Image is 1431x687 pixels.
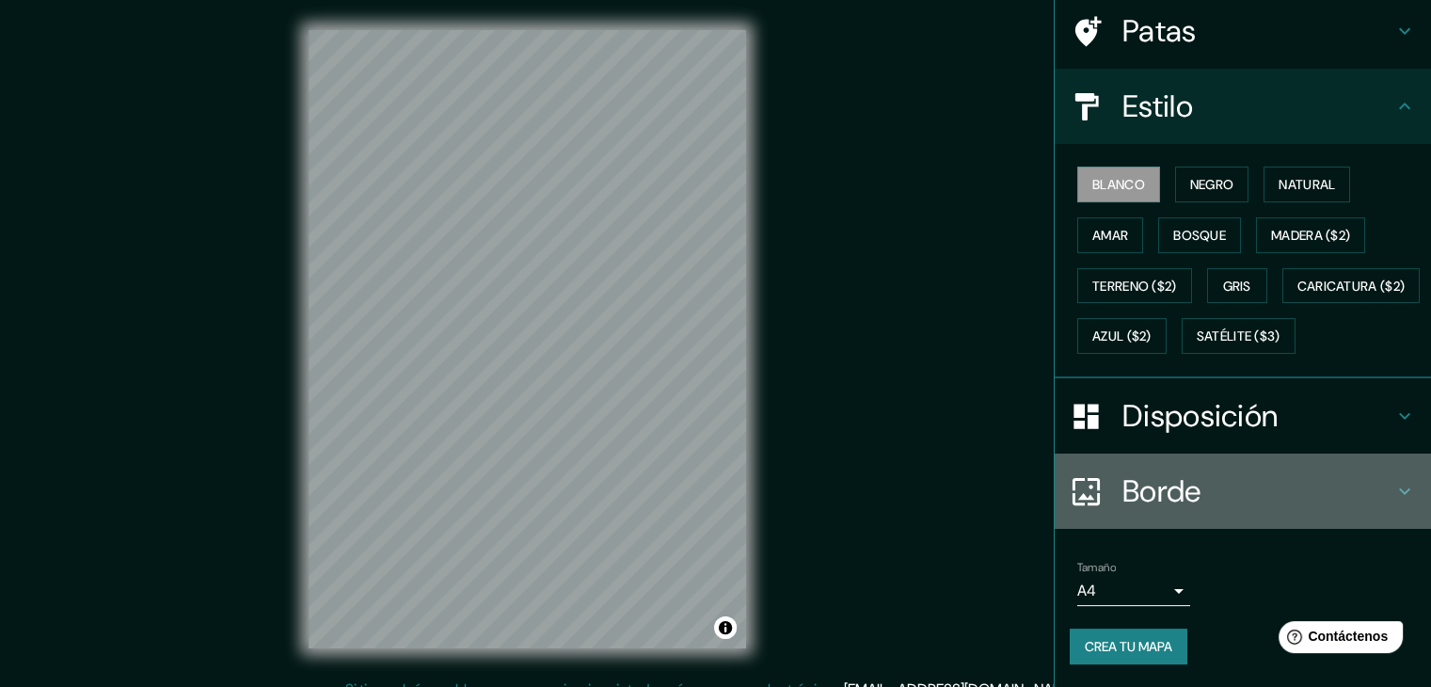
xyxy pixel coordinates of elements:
[1077,560,1116,575] font: Tamaño
[1264,614,1410,666] iframe: Lanzador de widgets de ayuda
[1077,217,1143,253] button: Amar
[1264,167,1350,202] button: Natural
[1055,378,1431,454] div: Disposición
[1279,176,1335,193] font: Natural
[1070,629,1187,664] button: Crea tu mapa
[1282,268,1421,304] button: Caricatura ($2)
[1297,278,1406,295] font: Caricatura ($2)
[1223,278,1251,295] font: Gris
[1077,167,1160,202] button: Blanco
[1077,268,1192,304] button: Terreno ($2)
[309,30,746,648] canvas: Mapa
[1271,227,1350,244] font: Madera ($2)
[1190,176,1234,193] font: Negro
[1077,576,1190,606] div: A4
[1122,87,1193,126] font: Estilo
[1197,328,1280,345] font: Satélite ($3)
[1092,278,1177,295] font: Terreno ($2)
[1256,217,1365,253] button: Madera ($2)
[1122,396,1278,436] font: Disposición
[1175,167,1249,202] button: Negro
[1055,454,1431,529] div: Borde
[1158,217,1241,253] button: Bosque
[1077,318,1167,354] button: Azul ($2)
[1085,638,1172,655] font: Crea tu mapa
[714,616,737,639] button: Activar o desactivar atribución
[1092,328,1152,345] font: Azul ($2)
[1182,318,1296,354] button: Satélite ($3)
[1122,11,1197,51] font: Patas
[1207,268,1267,304] button: Gris
[1122,471,1201,511] font: Borde
[1092,176,1145,193] font: Blanco
[1173,227,1226,244] font: Bosque
[1092,227,1128,244] font: Amar
[1077,581,1096,600] font: A4
[1055,69,1431,144] div: Estilo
